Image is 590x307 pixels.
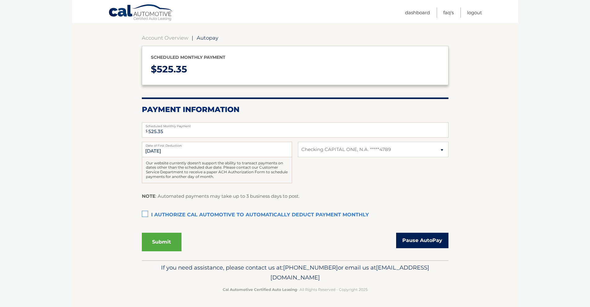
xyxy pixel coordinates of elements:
p: If you need assistance, please contact us at: or email us at [146,263,444,283]
input: Payment Date [142,142,292,157]
a: Pause AutoPay [396,233,448,248]
span: Autopay [197,35,218,41]
input: Payment Amount [142,122,448,138]
a: Logout [467,7,482,18]
button: Submit [142,233,181,251]
label: Scheduled Monthly Payment [142,122,448,127]
a: Cal Automotive [108,4,173,22]
strong: NOTE [142,193,155,199]
p: : Automated payments may take up to 3 business days to post. [142,192,299,200]
div: Our website currently doesn't support the ability to transact payments on dates other than the sc... [142,157,292,183]
p: $ [151,61,439,78]
span: [EMAIL_ADDRESS][DOMAIN_NAME] [270,264,429,281]
label: I authorize cal automotive to automatically deduct payment monthly [142,209,448,221]
span: | [192,35,193,41]
a: Account Overview [142,35,188,41]
p: Scheduled monthly payment [151,54,439,61]
a: FAQ's [443,7,454,18]
span: 525.35 [157,63,187,75]
a: Dashboard [405,7,430,18]
p: - All Rights Reserved - Copyright 2025 [146,286,444,293]
label: Date of First Deduction [142,142,292,147]
strong: Cal Automotive Certified Auto Leasing [223,287,297,292]
h2: Payment Information [142,105,448,114]
span: [PHONE_NUMBER] [283,264,338,271]
span: $ [144,124,150,138]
